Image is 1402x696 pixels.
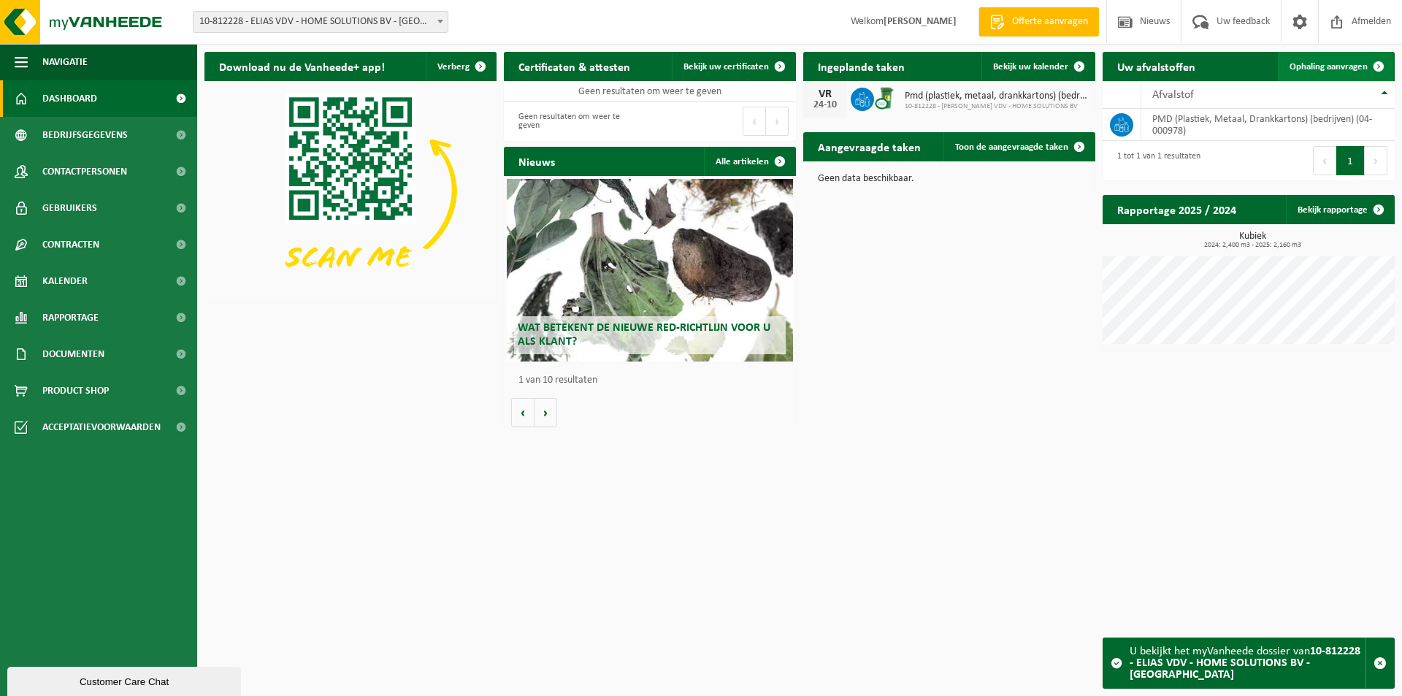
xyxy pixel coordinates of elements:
span: Contactpersonen [42,153,127,190]
span: 10-812228 - ELIAS VDV - HOME SOLUTIONS BV - MALDEGEM [194,12,448,32]
h2: Certificaten & attesten [504,52,645,80]
a: Offerte aanvragen [978,7,1099,37]
img: Download de VHEPlus App [204,81,497,300]
h3: Kubiek [1110,232,1395,249]
span: Bekijk uw kalender [993,62,1068,72]
button: 1 [1336,146,1365,175]
a: Toon de aangevraagde taken [943,132,1094,161]
span: 2024: 2,400 m3 - 2025: 2,160 m3 [1110,242,1395,249]
a: Alle artikelen [704,147,794,176]
span: Pmd (plastiek, metaal, drankkartons) (bedrijven) [905,91,1088,102]
td: Geen resultaten om weer te geven [504,81,796,102]
button: Next [766,107,789,136]
button: Verberg [426,52,495,81]
span: Afvalstof [1152,89,1194,101]
span: Documenten [42,336,104,372]
div: Geen resultaten om weer te geven [511,105,643,137]
a: Bekijk rapportage [1286,195,1393,224]
td: PMD (Plastiek, Metaal, Drankkartons) (bedrijven) (04-000978) [1141,109,1395,141]
span: Acceptatievoorwaarden [42,409,161,445]
span: 10-812228 - [PERSON_NAME] VDV - HOME SOLUTIONS BV [905,102,1088,111]
span: Navigatie [42,44,88,80]
span: Gebruikers [42,190,97,226]
span: Bedrijfsgegevens [42,117,128,153]
button: Next [1365,146,1387,175]
span: 10-812228 - ELIAS VDV - HOME SOLUTIONS BV - MALDEGEM [193,11,448,33]
button: Previous [743,107,766,136]
a: Ophaling aanvragen [1278,52,1393,81]
a: Bekijk uw kalender [981,52,1094,81]
h2: Rapportage 2025 / 2024 [1103,195,1251,223]
span: Contracten [42,226,99,263]
h2: Uw afvalstoffen [1103,52,1210,80]
img: WB-0240-CU [874,85,899,110]
strong: [PERSON_NAME] [884,16,957,27]
span: Product Shop [42,372,109,409]
iframe: chat widget [7,664,244,696]
div: VR [811,88,840,100]
button: Previous [1313,146,1336,175]
a: Bekijk uw certificaten [672,52,794,81]
span: Verberg [437,62,470,72]
h2: Nieuws [504,147,570,175]
span: Kalender [42,263,88,299]
span: Offerte aanvragen [1008,15,1092,29]
button: Volgende [535,398,557,427]
p: Geen data beschikbaar. [818,174,1081,184]
span: Ophaling aanvragen [1290,62,1368,72]
span: Bekijk uw certificaten [683,62,769,72]
span: Wat betekent de nieuwe RED-richtlijn voor u als klant? [518,322,770,348]
div: 24-10 [811,100,840,110]
p: 1 van 10 resultaten [518,375,789,386]
h2: Download nu de Vanheede+ app! [204,52,399,80]
h2: Aangevraagde taken [803,132,935,161]
span: Dashboard [42,80,97,117]
h2: Ingeplande taken [803,52,919,80]
span: Toon de aangevraagde taken [955,142,1068,152]
a: Wat betekent de nieuwe RED-richtlijn voor u als klant? [507,179,793,362]
div: 1 tot 1 van 1 resultaten [1110,145,1200,177]
button: Vorige [511,398,535,427]
span: Rapportage [42,299,99,336]
strong: 10-812228 - ELIAS VDV - HOME SOLUTIONS BV - [GEOGRAPHIC_DATA] [1130,646,1360,681]
div: U bekijkt het myVanheede dossier van [1130,638,1365,688]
